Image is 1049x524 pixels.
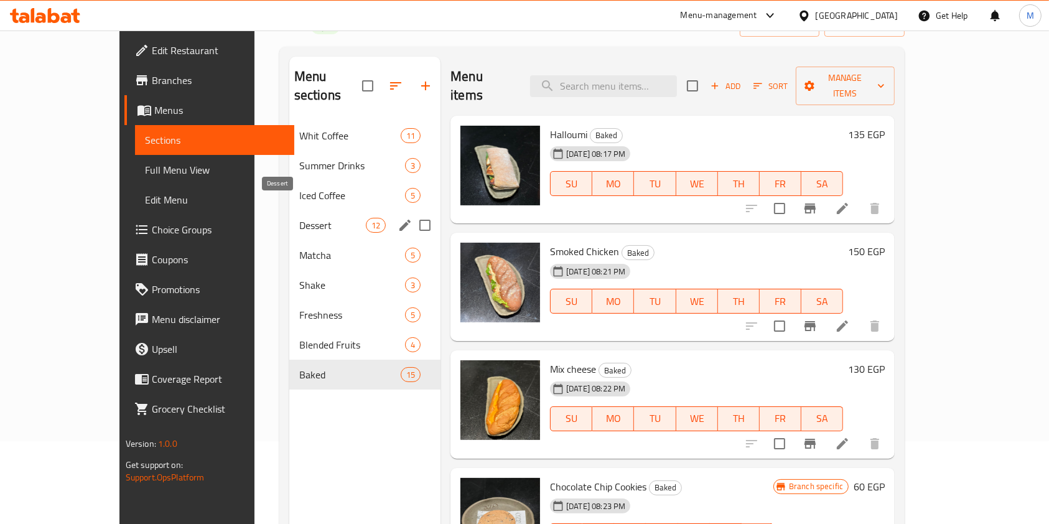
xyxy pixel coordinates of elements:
[599,363,632,378] div: Baked
[592,406,634,431] button: MO
[806,175,838,193] span: SA
[152,401,285,416] span: Grocery Checklist
[860,194,890,223] button: delete
[145,192,285,207] span: Edit Menu
[366,220,385,232] span: 12
[649,480,682,495] div: Baked
[135,185,295,215] a: Edit Menu
[679,73,706,99] span: Select section
[639,292,671,311] span: TU
[124,35,295,65] a: Edit Restaurant
[366,218,386,233] div: items
[1027,9,1034,22] span: M
[135,125,295,155] a: Sections
[676,289,718,314] button: WE
[124,65,295,95] a: Branches
[530,75,677,97] input: search
[796,67,895,105] button: Manage items
[289,240,441,270] div: Matcha5
[550,171,592,196] button: SU
[401,128,421,143] div: items
[299,337,405,352] div: Blended Fruits
[406,250,420,261] span: 5
[289,210,441,240] div: Dessert12edit
[561,500,630,512] span: [DATE] 08:23 PM
[152,222,285,237] span: Choice Groups
[834,17,895,33] span: export
[460,360,540,440] img: Mix cheese
[639,175,671,193] span: TU
[145,162,285,177] span: Full Menu View
[681,8,757,23] div: Menu-management
[795,311,825,341] button: Branch-specific-item
[124,364,295,394] a: Coverage Report
[706,77,745,96] span: Add item
[723,292,755,311] span: TH
[152,73,285,88] span: Branches
[634,171,676,196] button: TU
[556,409,587,428] span: SU
[760,171,801,196] button: FR
[401,130,420,142] span: 11
[405,307,421,322] div: items
[561,383,630,395] span: [DATE] 08:22 PM
[806,409,838,428] span: SA
[460,126,540,205] img: Halloumi
[289,270,441,300] div: Shake3
[124,274,295,304] a: Promotions
[406,279,420,291] span: 3
[801,406,843,431] button: SA
[592,171,634,196] button: MO
[597,292,629,311] span: MO
[294,67,362,105] h2: Menu sections
[124,304,295,334] a: Menu disclaimer
[401,367,421,382] div: items
[745,77,796,96] span: Sort items
[299,128,401,143] span: Whit Coffee
[289,330,441,360] div: Blended Fruits4
[848,126,885,143] h6: 135 EGP
[860,429,890,459] button: delete
[767,431,793,457] span: Select to update
[405,188,421,203] div: items
[299,158,405,173] span: Summer Drinks
[299,248,405,263] span: Matcha
[158,436,177,452] span: 1.0.0
[299,188,405,203] span: Iced Coffee
[639,409,671,428] span: TU
[816,9,898,22] div: [GEOGRAPHIC_DATA]
[622,245,655,260] div: Baked
[599,363,631,378] span: Baked
[718,289,760,314] button: TH
[124,215,295,245] a: Choice Groups
[806,70,885,101] span: Manage items
[450,67,515,105] h2: Menu items
[124,334,295,364] a: Upsell
[550,477,646,496] span: Chocolate Chip Cookies
[126,457,183,473] span: Get support on:
[154,103,285,118] span: Menus
[152,282,285,297] span: Promotions
[556,292,587,311] span: SU
[126,469,205,485] a: Support.OpsPlatform
[406,309,420,321] span: 5
[767,195,793,222] span: Select to update
[718,171,760,196] button: TH
[597,175,629,193] span: MO
[650,480,681,495] span: Baked
[299,278,405,292] span: Shake
[760,289,801,314] button: FR
[767,313,793,339] span: Select to update
[299,367,401,382] span: Baked
[550,406,592,431] button: SU
[152,372,285,386] span: Coverage Report
[401,369,420,381] span: 15
[152,43,285,58] span: Edit Restaurant
[556,175,587,193] span: SU
[860,311,890,341] button: delete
